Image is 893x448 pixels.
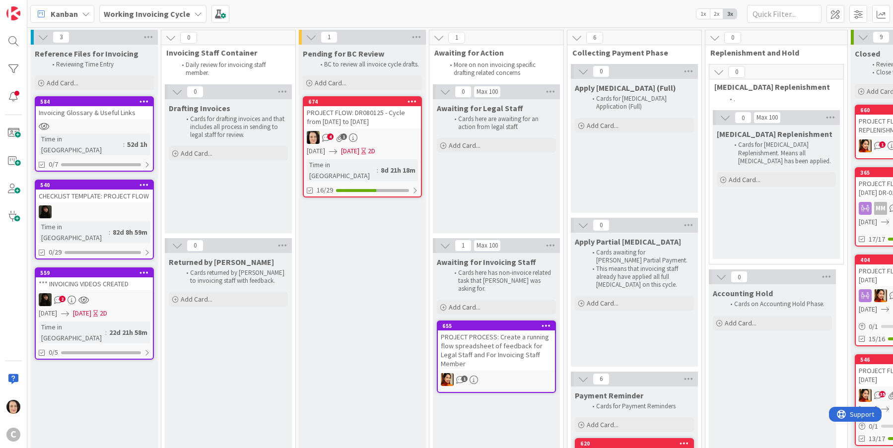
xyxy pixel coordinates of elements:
[438,321,555,370] div: 655PROJECT PROCESS: Create a running flow spreadsheet of feedback for Legal Staff and For Invoici...
[59,296,66,302] span: 2
[593,373,610,385] span: 6
[315,61,420,68] li: BC to review all invoice cycle drafts.
[587,249,692,265] li: Cards awaiting for [PERSON_NAME] Partial Payment.
[724,95,832,103] li: .
[448,32,465,44] span: 1
[587,95,692,111] li: Cards for [MEDICAL_DATA] Application (Full)
[36,190,153,202] div: CHECKLIST TEMPLATE: PROJECT FLOW
[731,271,748,283] span: 0
[587,402,692,410] li: Cards for Payment Reminders
[49,347,58,358] span: 0/5
[49,247,62,257] span: 0/29
[377,165,378,176] span: :
[444,61,552,77] li: More on non invoicing specific drafting related concerns
[725,319,756,327] span: Add Card...
[304,106,421,128] div: PROJECT FLOW: DR080125 - Cycle from [DATE] to [DATE]
[169,257,274,267] span: Returned by Breanna
[879,141,886,148] span: 1
[576,439,693,448] div: 620
[442,322,555,329] div: 655
[575,83,676,93] span: Apply Retainer (Full)
[477,243,498,248] div: Max 100
[455,86,472,98] span: 0
[36,106,153,119] div: Invoicing Glossary & Useful Links
[307,146,325,156] span: [DATE]
[434,48,551,58] span: Awaiting for Action
[441,373,454,386] img: PM
[73,308,91,319] span: [DATE]
[107,327,150,338] div: 22d 21h 58m
[586,32,603,44] span: 6
[181,115,286,139] li: Cards for drafting invoices and that includes all process in sending to legal staff for review.
[477,89,498,94] div: Max 100
[728,66,745,78] span: 0
[437,257,536,267] span: Awaiting for Invoicing Staff
[6,6,20,20] img: Visit kanbanzone.com
[735,112,752,124] span: 0
[35,267,154,360] a: 559*** INVOICING VIDEOS CREATEDES[DATE][DATE]2DTime in [GEOGRAPHIC_DATA]:22d 21h 58m0/5
[873,31,890,43] span: 9
[39,293,52,306] img: ES
[437,320,556,393] a: 655PROJECT PROCESS: Create a running flow spreadsheet of feedback for Legal Staff and For Invoici...
[35,180,154,259] a: 540CHECKLIST TEMPLATE: PROJECT FLOWESTime in [GEOGRAPHIC_DATA]:82d 8h 59m0/29
[39,133,123,155] div: Time in [GEOGRAPHIC_DATA]
[869,434,885,444] span: 13/17
[36,181,153,190] div: 540
[341,146,359,156] span: [DATE]
[187,240,204,252] span: 0
[125,139,150,150] div: 52d 1h
[6,400,20,414] img: BL
[723,9,737,19] span: 3x
[6,428,20,442] div: C
[438,321,555,330] div: 655
[166,48,283,58] span: Invoicing Staff Container
[729,141,834,165] li: Cards for [MEDICAL_DATA] Replenishment. Means all [MEDICAL_DATA] has been applied.
[438,373,555,386] div: PM
[869,421,878,432] span: 0 / 1
[36,181,153,202] div: 540CHECKLIST TEMPLATE: PROJECT FLOW
[315,78,346,87] span: Add Card...
[47,78,78,87] span: Add Card...
[729,175,760,184] span: Add Card...
[717,129,832,139] span: Retainer Replenishment
[869,321,878,332] span: 0 / 1
[593,65,610,77] span: 0
[181,269,286,285] li: Cards returned by [PERSON_NAME] to invoicing staff with feedback.
[308,98,421,105] div: 674
[874,289,887,302] img: PM
[714,82,831,92] span: Retainer Replenishment
[696,9,710,19] span: 1x
[307,159,377,181] div: Time in [GEOGRAPHIC_DATA]
[747,5,822,23] input: Quick Filter...
[378,165,418,176] div: 8d 21h 18m
[710,48,835,58] span: Replenishment and Hold
[100,308,107,319] div: 2D
[449,269,554,293] li: Cards here has non-invoice related task that [PERSON_NAME] was asking for.
[47,61,152,68] li: Reviewing Time Entry
[104,9,190,19] b: Working Invoicing Cycle
[40,269,153,276] div: 559
[36,268,153,277] div: 559
[859,389,872,402] img: PM
[575,237,681,247] span: Apply Partial Retainer
[713,288,773,298] span: Accounting Hold
[874,202,887,215] div: MM
[39,221,109,243] div: Time in [GEOGRAPHIC_DATA]
[572,48,689,58] span: Collecting Payment Phase
[36,277,153,290] div: *** INVOICING VIDEOS CREATED
[859,404,877,414] span: [DATE]
[855,49,880,59] span: Closed
[580,440,693,447] div: 620
[181,295,212,304] span: Add Card...
[455,240,472,252] span: 1
[303,49,384,59] span: Pending for BC Review
[35,49,138,59] span: Reference Files for Invoicing
[859,139,872,152] img: PM
[40,182,153,189] div: 540
[36,293,153,306] div: ES
[461,376,468,382] span: 1
[449,141,481,150] span: Add Card...
[724,32,741,44] span: 0
[587,420,618,429] span: Add Card...
[303,96,422,197] a: 674PROJECT FLOW: DR080125 - Cycle from [DATE] to [DATE]BL[DATE][DATE]2DTime in [GEOGRAPHIC_DATA]:...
